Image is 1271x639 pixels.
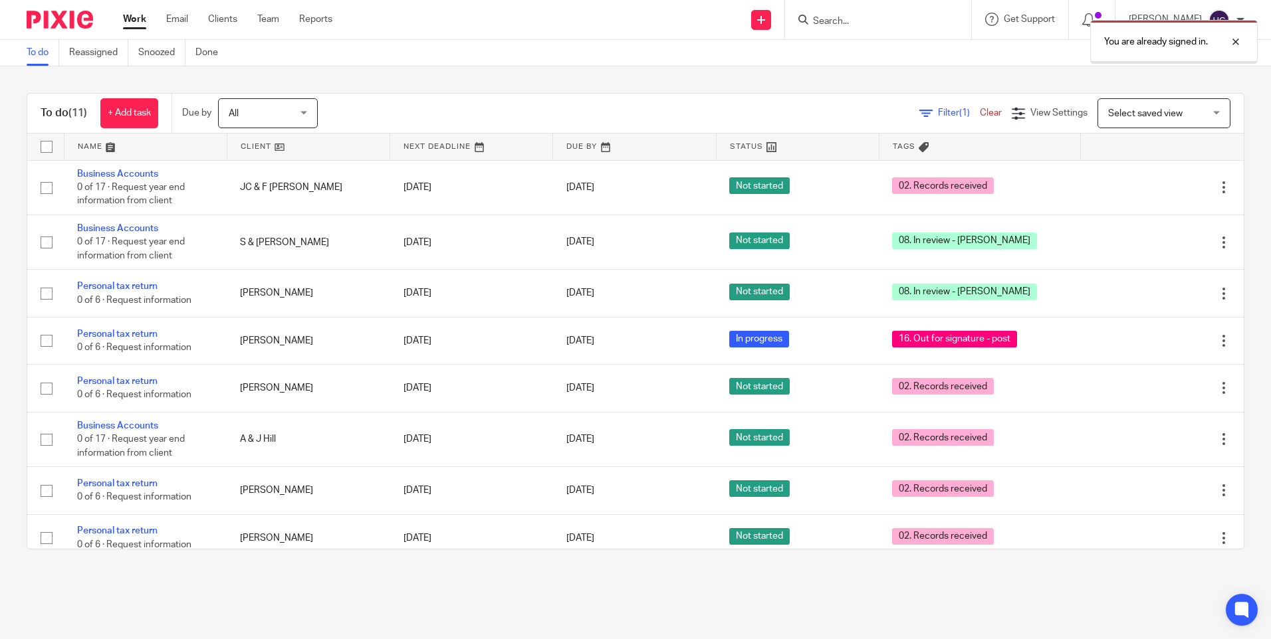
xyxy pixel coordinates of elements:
h1: To do [41,106,87,120]
span: View Settings [1030,108,1088,118]
p: You are already signed in. [1104,35,1208,48]
a: Personal tax return [77,479,158,488]
span: All [229,109,239,118]
a: Personal tax return [77,526,158,535]
a: Business Accounts [77,169,158,179]
span: [DATE] [566,486,594,495]
span: 02. Records received [892,378,994,395]
img: svg%3E [1209,9,1230,31]
span: 02. Records received [892,177,994,194]
span: 0 of 6 · Request information [77,391,191,400]
span: 02. Records received [892,528,994,545]
td: [DATE] [390,412,553,466]
span: Not started [729,429,790,446]
a: Team [257,13,279,26]
td: [DATE] [390,160,553,215]
span: (1) [959,108,970,118]
a: Work [123,13,146,26]
a: Business Accounts [77,421,158,430]
td: [PERSON_NAME] [227,514,390,561]
td: [PERSON_NAME] [227,270,390,317]
span: [DATE] [566,336,594,345]
span: Not started [729,177,790,194]
a: Reassigned [69,40,128,66]
span: [DATE] [566,533,594,543]
td: [PERSON_NAME] [227,317,390,364]
span: Not started [729,528,790,545]
a: Reports [299,13,332,26]
span: [DATE] [566,289,594,298]
td: [DATE] [390,365,553,412]
a: Personal tax return [77,329,158,339]
a: To do [27,40,59,66]
span: 0 of 6 · Request information [77,540,191,549]
span: 0 of 17 · Request year end information from client [77,434,185,458]
span: [DATE] [566,238,594,247]
p: Due by [182,106,211,120]
td: [DATE] [390,514,553,561]
td: JC & F [PERSON_NAME] [227,160,390,215]
a: Snoozed [138,40,185,66]
td: [DATE] [390,467,553,514]
td: [PERSON_NAME] [227,365,390,412]
td: A & J Hill [227,412,390,466]
span: 0 of 6 · Request information [77,493,191,502]
span: 02. Records received [892,480,994,497]
span: Not started [729,284,790,300]
span: 16. Out for signature - post [892,331,1017,347]
img: Pixie [27,11,93,29]
span: [DATE] [566,434,594,444]
td: [DATE] [390,215,553,269]
span: 0 of 6 · Request information [77,343,191,352]
td: [DATE] [390,317,553,364]
span: 0 of 6 · Request information [77,296,191,305]
span: (11) [68,108,87,118]
span: Select saved view [1108,109,1183,118]
span: 08. In review - [PERSON_NAME] [892,232,1037,249]
span: Not started [729,232,790,249]
td: [DATE] [390,270,553,317]
a: Clear [980,108,1002,118]
a: Clients [208,13,237,26]
a: Personal tax return [77,282,158,291]
a: + Add task [100,98,158,128]
span: In progress [729,331,789,347]
span: Filter [938,108,980,118]
span: 02. Records received [892,429,994,446]
span: Not started [729,480,790,497]
a: Done [195,40,228,66]
span: 0 of 17 · Request year end information from client [77,183,185,206]
span: Tags [893,143,915,150]
span: Not started [729,378,790,395]
a: Personal tax return [77,377,158,386]
span: [DATE] [566,183,594,192]
span: 0 of 17 · Request year end information from client [77,238,185,261]
td: [PERSON_NAME] [227,467,390,514]
a: Email [166,13,188,26]
span: 08. In review - [PERSON_NAME] [892,284,1037,300]
td: S & [PERSON_NAME] [227,215,390,269]
span: [DATE] [566,383,594,393]
a: Business Accounts [77,224,158,233]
